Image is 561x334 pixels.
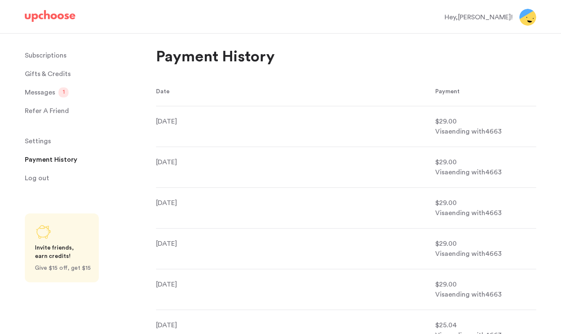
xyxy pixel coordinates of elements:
[25,133,51,150] span: Settings
[58,87,69,97] span: 1
[435,167,536,177] div: Visa ending with 4663
[435,87,536,96] p: Payment
[156,118,177,125] time: [DATE]
[25,47,66,64] p: Subscriptions
[435,126,536,137] div: Visa ending with 4663
[25,10,75,22] img: UpChoose
[156,322,177,329] time: [DATE]
[156,159,177,166] time: [DATE]
[25,151,77,168] p: Payment History
[435,249,536,259] div: Visa ending with 4663
[435,208,536,218] div: Visa ending with 4663
[25,47,146,64] a: Subscriptions
[25,213,99,282] a: Share UpChoose
[25,151,146,168] a: Payment History
[25,84,146,101] a: Messages1
[445,12,513,22] div: Hey, [PERSON_NAME] !
[435,322,457,329] span: $25.04
[25,66,71,82] span: Gifts & Credits
[25,170,146,187] a: Log out
[25,133,146,150] a: Settings
[25,10,75,26] a: UpChoose
[435,159,457,166] span: $29.00
[435,289,536,300] div: Visa ending with 4663
[156,200,177,206] time: [DATE]
[435,240,457,247] span: $29.00
[435,118,457,125] span: $29.00
[156,47,275,67] p: Payment History
[156,281,177,288] time: [DATE]
[25,170,49,187] span: Log out
[25,84,55,101] span: Messages
[25,66,146,82] a: Gifts & Credits
[156,87,206,96] p: Date
[156,240,177,247] time: [DATE]
[435,281,457,288] span: $29.00
[25,103,146,119] a: Refer A Friend
[435,200,457,206] span: $29.00
[25,103,69,119] p: Refer A Friend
